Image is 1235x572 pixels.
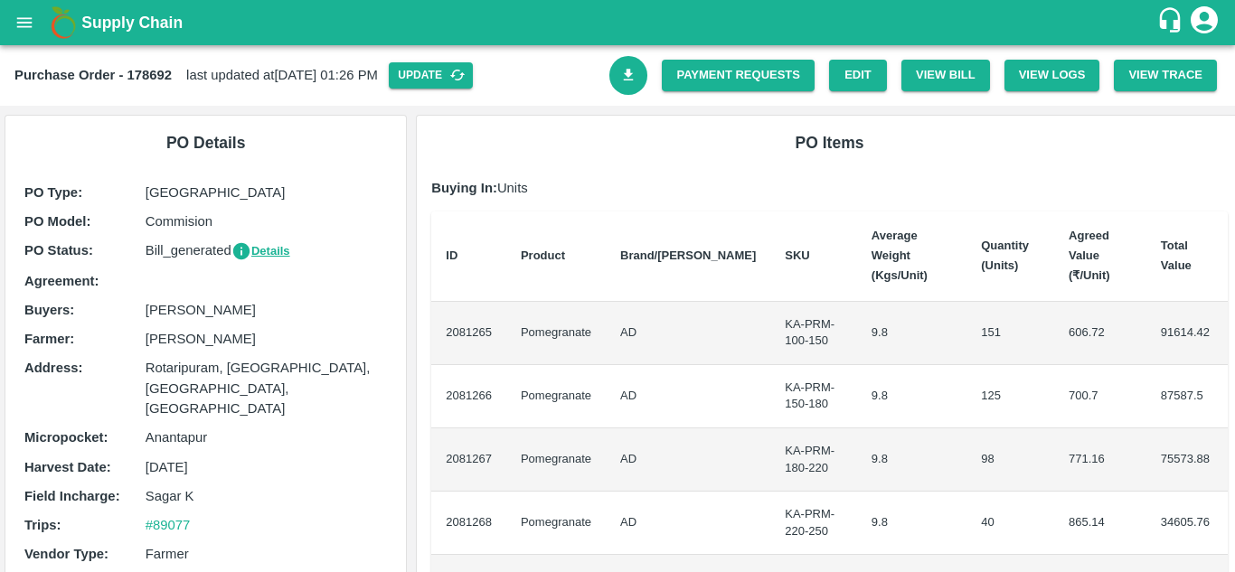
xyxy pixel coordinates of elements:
[1004,60,1100,91] button: View Logs
[620,248,756,262] b: Brand/[PERSON_NAME]
[431,130,1227,155] h6: PO Items
[785,248,809,262] b: SKU
[431,365,506,428] td: 2081266
[146,518,191,532] a: #89077
[431,428,506,492] td: 2081267
[662,60,815,91] a: Payment Requests
[770,492,857,555] td: KA-PRM-220-250
[1114,60,1217,91] button: View Trace
[146,183,388,202] p: [GEOGRAPHIC_DATA]
[24,430,108,445] b: Micropocket :
[506,365,606,428] td: Pomegranate
[606,365,770,428] td: AD
[389,62,473,89] button: Update
[506,492,606,555] td: Pomegranate
[981,239,1029,272] b: Quantity (Units)
[857,492,966,555] td: 9.8
[24,547,108,561] b: Vendor Type :
[966,492,1054,555] td: 40
[770,302,857,365] td: KA-PRM-100-150
[506,302,606,365] td: Pomegranate
[1146,365,1228,428] td: 87587.5
[1054,492,1146,555] td: 865.14
[1146,302,1228,365] td: 91614.42
[24,332,74,346] b: Farmer :
[829,60,887,91] a: Edit
[609,56,648,95] a: Download Bill
[431,302,506,365] td: 2081265
[1146,492,1228,555] td: 34605.76
[146,358,388,418] p: Rotaripuram, [GEOGRAPHIC_DATA], [GEOGRAPHIC_DATA], [GEOGRAPHIC_DATA]
[146,457,388,477] p: [DATE]
[4,2,45,43] button: open drawer
[872,229,928,283] b: Average Weight (Kgs/Unit)
[146,427,388,447] p: Anantapur
[966,428,1054,492] td: 98
[966,365,1054,428] td: 125
[606,492,770,555] td: AD
[146,300,388,320] p: [PERSON_NAME]
[146,211,388,231] p: Commision
[770,365,857,428] td: KA-PRM-150-180
[14,68,172,82] b: Purchase Order - 178692
[1069,229,1110,283] b: Agreed Value (₹/Unit)
[146,544,388,564] p: Farmer
[506,428,606,492] td: Pomegranate
[24,185,82,200] b: PO Type :
[966,302,1054,365] td: 151
[431,492,506,555] td: 2081268
[857,302,966,365] td: 9.8
[1054,428,1146,492] td: 771.16
[146,329,388,349] p: [PERSON_NAME]
[24,460,111,474] b: Harvest Date :
[24,361,82,375] b: Address :
[1156,6,1188,39] div: customer-support
[1054,302,1146,365] td: 606.72
[431,181,497,195] b: Buying In:
[901,60,990,91] button: View Bill
[1054,365,1146,428] td: 700.7
[24,303,74,317] b: Buyers :
[770,428,857,492] td: KA-PRM-180-220
[24,243,93,258] b: PO Status :
[146,486,388,506] p: Sagar K
[24,518,61,532] b: Trips :
[857,428,966,492] td: 9.8
[431,178,1227,198] p: Units
[24,489,120,503] b: Field Incharge :
[146,240,388,261] p: Bill_generated
[446,248,457,262] b: ID
[14,62,609,89] div: last updated at [DATE] 01:26 PM
[20,130,391,155] h6: PO Details
[606,302,770,365] td: AD
[231,241,290,262] button: Details
[857,365,966,428] td: 9.8
[81,14,183,32] b: Supply Chain
[24,274,99,288] b: Agreement:
[81,10,1156,35] a: Supply Chain
[45,5,81,41] img: logo
[1146,428,1228,492] td: 75573.88
[24,214,90,229] b: PO Model :
[1188,4,1221,42] div: account of current user
[1161,239,1192,272] b: Total Value
[521,248,565,262] b: Product
[606,428,770,492] td: AD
